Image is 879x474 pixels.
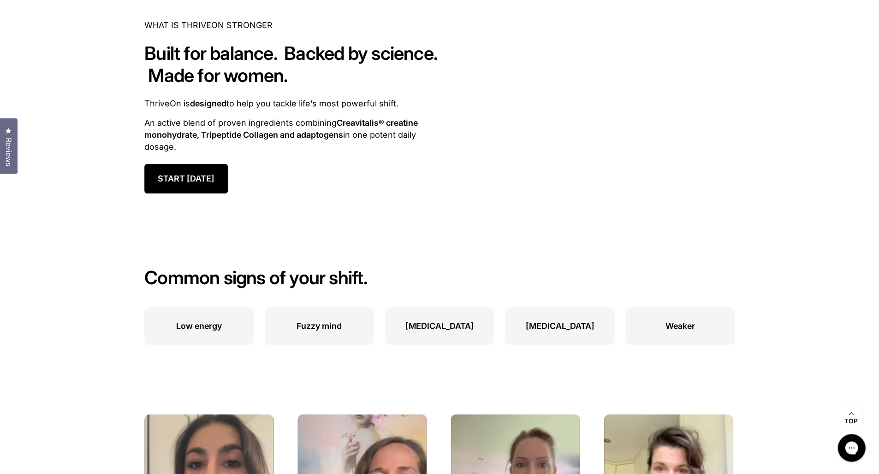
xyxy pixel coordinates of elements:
[176,320,222,332] p: Low energy
[144,164,228,193] a: START [DATE]
[405,320,474,332] p: [MEDICAL_DATA]
[144,267,735,289] h2: Common signs of your shift.
[665,320,695,332] p: Weaker
[144,98,439,110] p: ThriveOn is to help you tackle life’s most powerful shift.
[2,138,14,166] span: Reviews
[144,42,439,87] h2: Built for balance. Backed by science. Made for women.
[525,320,594,332] p: [MEDICAL_DATA]
[844,417,858,426] span: Top
[144,19,439,31] p: WHAT IS THRIVEON STRONGER
[297,320,342,332] p: Fuzzy mind
[144,117,439,153] p: An active blend of proven ingredients combining in one potent daily dosage.
[144,118,418,140] strong: Creavitalis® creatine monohydrate, Tripeptide Collagen and adaptogens
[833,431,870,465] iframe: Gorgias live chat messenger
[190,99,226,108] strong: designed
